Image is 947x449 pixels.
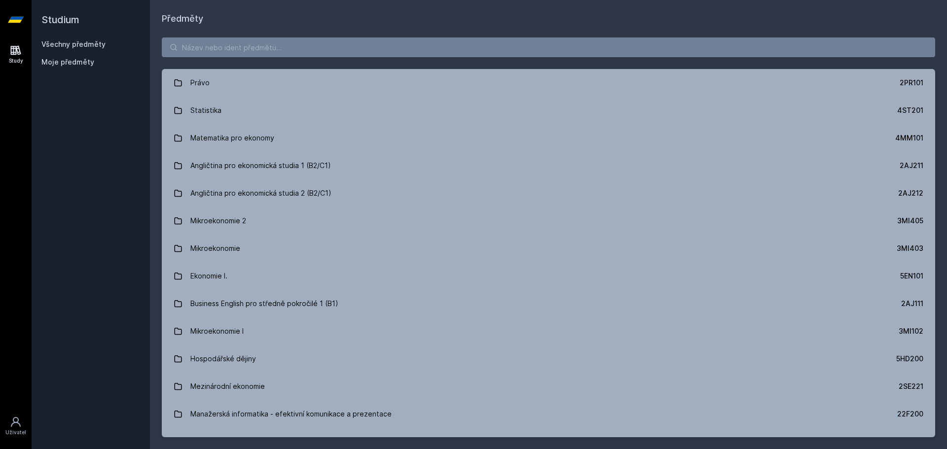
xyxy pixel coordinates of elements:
[900,78,923,88] div: 2PR101
[190,73,210,93] div: Právo
[190,377,265,396] div: Mezinárodní ekonomie
[190,266,227,286] div: Ekonomie I.
[900,437,923,447] div: 1FU201
[897,243,923,253] div: 3MI403
[162,37,935,57] input: Název nebo ident předmětu…
[162,373,935,400] a: Mezinárodní ekonomie 2SE221
[9,57,23,65] div: Study
[162,207,935,235] a: Mikroekonomie 2 3MI405
[899,381,923,391] div: 2SE221
[162,152,935,179] a: Angličtina pro ekonomická studia 1 (B2/C1) 2AJ211
[190,404,392,424] div: Manažerská informatika - efektivní komunikace a prezentace
[162,12,935,26] h1: Předměty
[162,124,935,152] a: Matematika pro ekonomy 4MM101
[900,161,923,171] div: 2AJ211
[896,354,923,364] div: 5HD200
[190,211,246,231] div: Mikroekonomie 2
[897,105,923,115] div: 4ST201
[162,235,935,262] a: Mikroekonomie 3MI403
[162,317,935,345] a: Mikroekonomie I 3MI102
[190,101,221,120] div: Statistika
[895,133,923,143] div: 4MM101
[162,262,935,290] a: Ekonomie I. 5EN101
[190,156,331,175] div: Angličtina pro ekonomická studia 1 (B2/C1)
[41,57,94,67] span: Moje předměty
[897,216,923,226] div: 3MI405
[162,290,935,317] a: Business English pro středně pokročilé 1 (B1) 2AJ111
[162,69,935,97] a: Právo 2PR101
[162,345,935,373] a: Hospodářské dějiny 5HD200
[190,294,338,313] div: Business English pro středně pokročilé 1 (B1)
[190,183,331,203] div: Angličtina pro ekonomická studia 2 (B2/C1)
[899,326,923,336] div: 3MI102
[190,239,240,258] div: Mikroekonomie
[162,179,935,207] a: Angličtina pro ekonomická studia 2 (B2/C1) 2AJ212
[901,299,923,309] div: 2AJ111
[162,97,935,124] a: Statistika 4ST201
[898,188,923,198] div: 2AJ212
[5,429,26,436] div: Uživatel
[162,400,935,428] a: Manažerská informatika - efektivní komunikace a prezentace 22F200
[41,40,106,48] a: Všechny předměty
[897,409,923,419] div: 22F200
[2,411,30,441] a: Uživatel
[190,349,256,369] div: Hospodářské dějiny
[190,321,244,341] div: Mikroekonomie I
[190,128,274,148] div: Matematika pro ekonomy
[2,39,30,69] a: Study
[900,271,923,281] div: 5EN101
